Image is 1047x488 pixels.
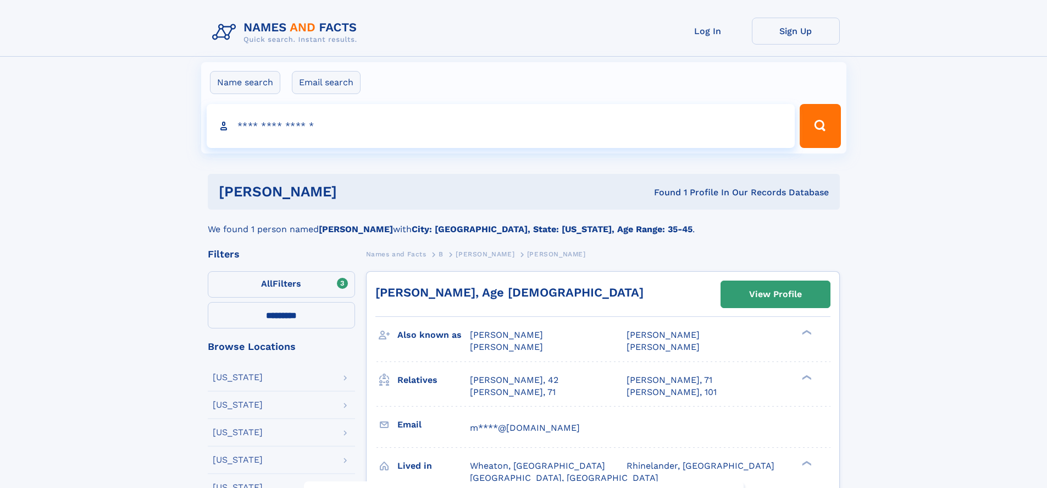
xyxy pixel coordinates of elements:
[208,18,366,47] img: Logo Names and Facts
[208,342,355,352] div: Browse Locations
[627,374,712,386] a: [PERSON_NAME], 71
[456,247,514,261] a: [PERSON_NAME]
[527,250,586,258] span: [PERSON_NAME]
[799,374,812,381] div: ❯
[495,187,829,199] div: Found 1 Profile In Our Records Database
[213,401,263,409] div: [US_STATE]
[627,460,774,471] span: Rhinelander, [GEOGRAPHIC_DATA]
[456,250,514,258] span: [PERSON_NAME]
[470,342,543,352] span: [PERSON_NAME]
[213,456,263,464] div: [US_STATE]
[375,286,644,299] a: [PERSON_NAME], Age [DEMOGRAPHIC_DATA]
[208,249,355,259] div: Filters
[470,460,605,471] span: Wheaton, [GEOGRAPHIC_DATA]
[799,329,812,336] div: ❯
[208,271,355,298] label: Filters
[397,371,470,390] h3: Relatives
[219,185,496,199] h1: [PERSON_NAME]
[752,18,840,45] a: Sign Up
[627,342,700,352] span: [PERSON_NAME]
[470,386,556,398] a: [PERSON_NAME], 71
[213,373,263,382] div: [US_STATE]
[319,224,393,234] b: [PERSON_NAME]
[749,282,802,307] div: View Profile
[627,330,700,340] span: [PERSON_NAME]
[208,210,840,236] div: We found 1 person named with .
[366,247,426,261] a: Names and Facts
[439,247,444,261] a: B
[470,330,543,340] span: [PERSON_NAME]
[799,459,812,467] div: ❯
[261,278,273,289] span: All
[627,386,717,398] a: [PERSON_NAME], 101
[664,18,752,45] a: Log In
[397,415,470,434] h3: Email
[210,71,280,94] label: Name search
[412,224,693,234] b: City: [GEOGRAPHIC_DATA], State: [US_STATE], Age Range: 35-45
[721,281,830,308] a: View Profile
[213,428,263,437] div: [US_STATE]
[397,326,470,344] h3: Also known as
[292,71,361,94] label: Email search
[397,457,470,475] h3: Lived in
[800,104,840,148] button: Search Button
[207,104,795,148] input: search input
[470,473,658,483] span: [GEOGRAPHIC_DATA], [GEOGRAPHIC_DATA]
[439,250,444,258] span: B
[470,374,558,386] a: [PERSON_NAME], 42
